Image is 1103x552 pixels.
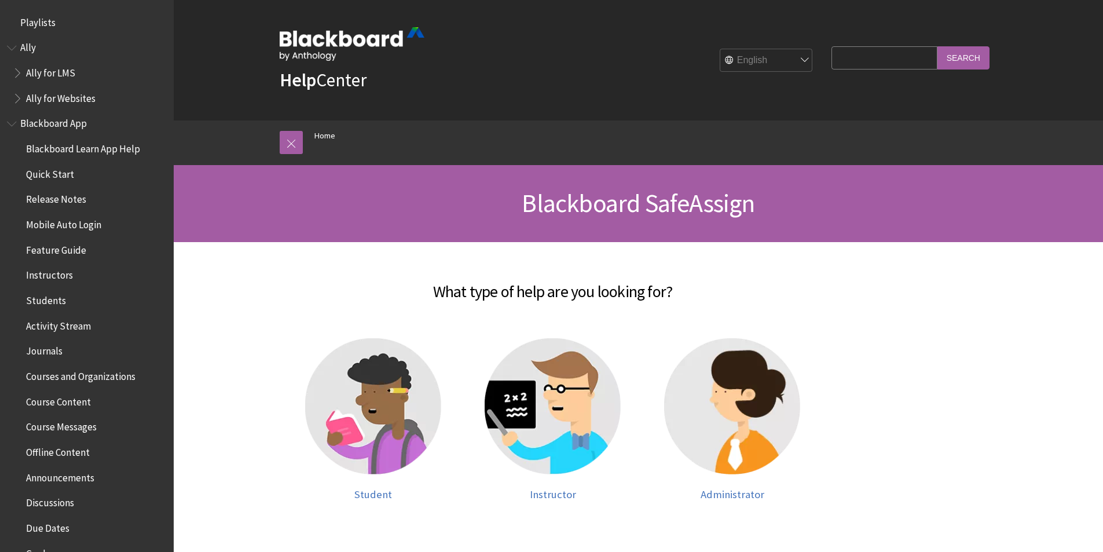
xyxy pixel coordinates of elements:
[314,129,335,143] a: Home
[522,187,754,219] span: Blackboard SafeAssign
[26,443,90,458] span: Offline Content
[26,392,91,408] span: Course Content
[26,342,63,357] span: Journals
[280,27,424,61] img: Blackboard by Anthology
[26,316,91,332] span: Activity Stream
[26,468,94,484] span: Announcements
[26,215,101,231] span: Mobile Auto Login
[530,488,576,501] span: Instructor
[26,164,74,180] span: Quick Start
[295,338,452,501] a: Student help Student
[26,493,74,509] span: Discussions
[26,240,86,256] span: Feature Guide
[475,338,631,501] a: Instructor help Instructor
[26,139,140,155] span: Blackboard Learn App Help
[20,38,36,54] span: Ally
[20,114,87,130] span: Blackboard App
[26,266,73,282] span: Instructors
[26,89,96,104] span: Ally for Websites
[720,49,813,72] select: Site Language Selector
[194,265,912,304] h2: What type of help are you looking for?
[280,68,367,92] a: HelpCenter
[7,13,167,32] nav: Book outline for Playlists
[937,46,990,69] input: Search
[664,338,800,474] img: Administrator help
[26,518,69,534] span: Due Dates
[7,38,167,108] nav: Book outline for Anthology Ally Help
[26,418,97,433] span: Course Messages
[26,291,66,306] span: Students
[305,338,441,474] img: Student help
[354,488,392,501] span: Student
[26,367,135,382] span: Courses and Organizations
[280,68,316,92] strong: Help
[26,63,75,79] span: Ally for LMS
[485,338,621,474] img: Instructor help
[20,13,56,28] span: Playlists
[26,190,86,206] span: Release Notes
[654,338,811,501] a: Administrator help Administrator
[701,488,764,501] span: Administrator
